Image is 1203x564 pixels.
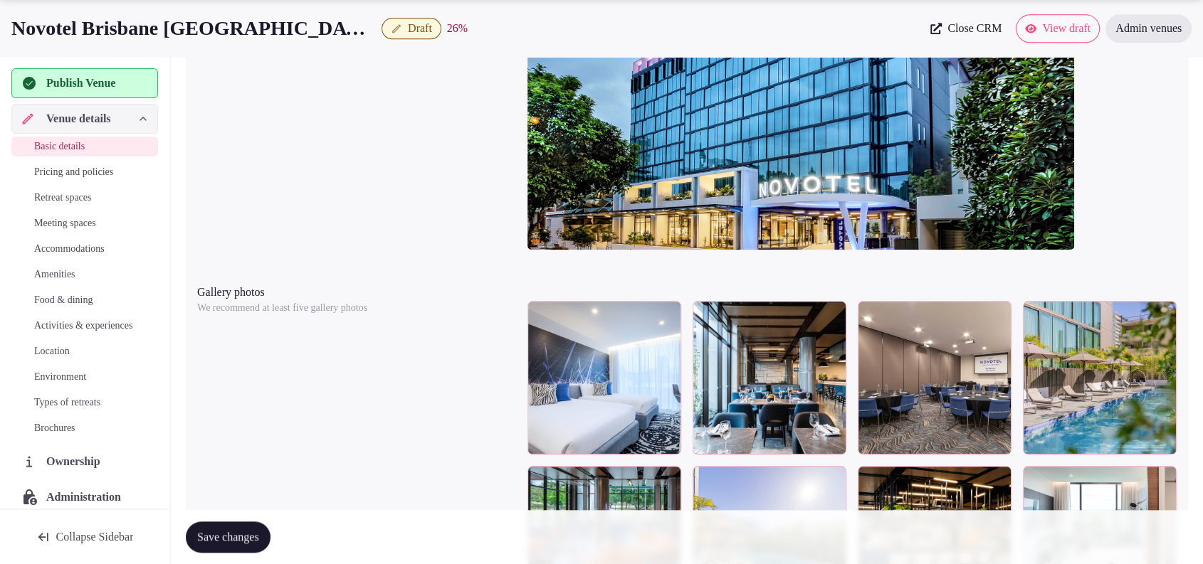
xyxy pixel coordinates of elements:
[34,344,70,358] span: Location
[197,278,516,301] div: Gallery photos
[11,68,158,98] button: Publish Venue
[46,453,106,470] span: Ownership
[34,370,86,384] span: Environment
[34,293,93,307] span: Food & dining
[447,20,468,37] button: 26%
[56,530,134,544] span: Collapse Sidebar
[197,530,259,544] span: Save changes
[11,521,158,553] button: Collapse Sidebar
[11,341,158,361] a: Location
[527,301,681,454] div: a0x0_rod2c_00_p_3000x2250_P.jpg
[447,20,468,37] div: 26 %
[46,489,127,506] span: Administration
[34,216,96,230] span: Meeting spaces
[858,301,1012,454] div: a0x0_sm_03_p_3000x2250_P.jpg
[34,191,91,205] span: Retreat spaces
[34,267,75,282] span: Amenities
[11,418,158,438] a: Brochures
[46,110,111,127] span: Venue details
[11,137,158,156] a: Basic details
[382,18,441,39] button: Draft
[34,139,85,154] span: Basic details
[11,367,158,387] a: Environment
[1105,14,1192,43] a: Admin venues
[1042,21,1091,36] span: View draft
[11,482,158,512] a: Administration
[34,395,100,410] span: Types of retreats
[11,393,158,413] a: Types of retreats
[46,75,115,92] span: Publish Venue
[408,21,432,36] span: Draft
[11,290,158,310] a: Food & dining
[1023,301,1177,454] div: a0x0_sw_00_p_3000x2250_P.jpg
[11,265,158,284] a: Amenities
[922,14,1010,43] a: Close CRM
[11,188,158,208] a: Retreat spaces
[197,301,379,315] p: We recommend at least five gallery photos
[11,316,158,336] a: Activities & experiences
[186,521,270,553] button: Save changes
[11,14,376,42] h1: Novotel Brisbane [GEOGRAPHIC_DATA]
[34,165,113,179] span: Pricing and policies
[34,421,75,435] span: Brochures
[11,162,158,182] a: Pricing and policies
[1016,14,1100,43] a: View draft
[34,242,105,256] span: Accommodations
[11,447,158,477] a: Ownership
[34,319,132,333] span: Activities & experiences
[947,21,1002,36] span: Close CRM
[11,239,158,259] a: Accommodations
[11,213,158,233] a: Meeting spaces
[693,301,846,454] div: a0x0_rsr001_03_p_3000x2250_P.jpg
[1115,21,1182,36] span: Admin venues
